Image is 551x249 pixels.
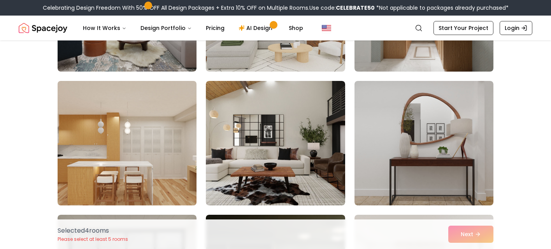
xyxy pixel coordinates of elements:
[77,20,133,36] button: How It Works
[19,20,67,36] a: Spacejoy
[54,78,200,209] img: Room room-22
[134,20,198,36] button: Design Portfolio
[433,21,493,35] a: Start Your Project
[77,20,309,36] nav: Main
[336,4,375,12] b: CELEBRATE50
[354,81,493,205] img: Room room-24
[206,81,345,205] img: Room room-23
[19,20,67,36] img: Spacejoy Logo
[500,21,532,35] a: Login
[19,16,532,40] nav: Global
[375,4,509,12] span: *Not applicable to packages already purchased*
[200,20,231,36] a: Pricing
[309,4,375,12] span: Use code:
[283,20,309,36] a: Shop
[322,23,331,33] img: United States
[58,236,128,242] p: Please select at least 5 rooms
[43,4,509,12] div: Celebrating Design Freedom With 50% OFF All Design Packages + Extra 10% OFF on Multiple Rooms.
[58,226,128,235] p: Selected 4 room s
[232,20,281,36] a: AI Design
